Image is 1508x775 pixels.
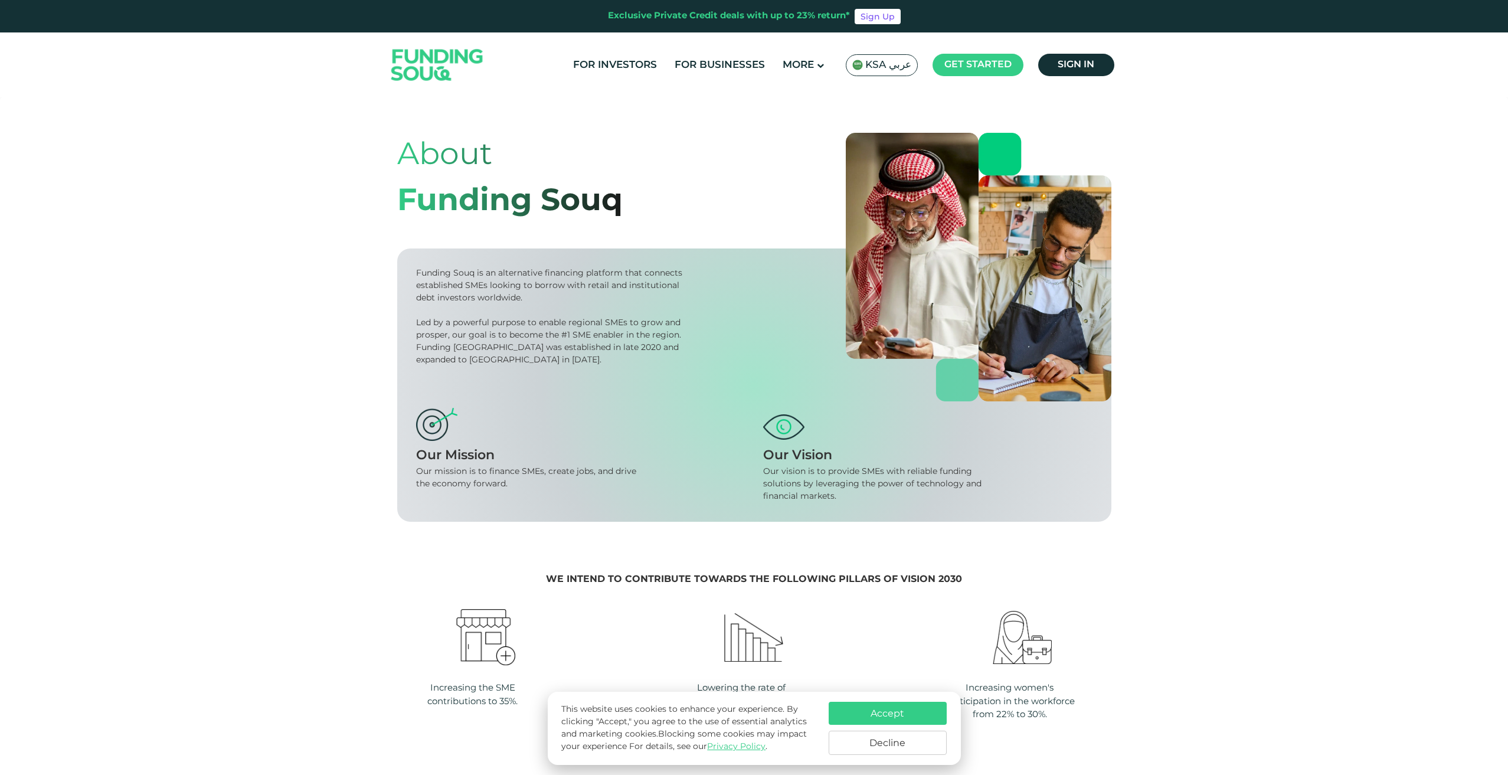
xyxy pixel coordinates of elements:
button: Decline [829,731,947,755]
div: Our Mission [416,446,745,466]
img: Logo [380,35,495,95]
div: Our vision is to provide SMEs with reliable funding solutions by leveraging the power of technolo... [763,466,994,503]
img: vision [763,414,804,439]
div: Our Vision [763,446,1092,466]
a: Sign in [1038,54,1114,76]
a: For Investors [570,55,660,75]
div: Led by a powerful purpose to enable regional SMEs to grow and prosper, our goal is to become the ... [416,317,686,367]
a: For Businesses [672,55,768,75]
span: More [783,60,814,70]
span: Get started [944,60,1012,69]
img: about-us-banner [846,133,1111,401]
span: We intend to contribute towards the following pillars of Vision 2030 [546,575,962,584]
div: About [397,133,623,179]
a: Privacy Policy [707,743,766,751]
div: Our mission is to finance SMEs, create jobs, and drive the economy forward. [416,466,647,490]
div: Lowering the rate of unemployment from 11.6% to 7%. [668,681,814,708]
span: KSA عربي [865,58,911,72]
img: SA Flag [852,60,863,70]
div: Increasing women's participation in the workforce from 22% to 30%. [937,681,1082,721]
div: Exclusive Private Credit deals with up to 23% return* [608,9,850,23]
span: Sign in [1058,60,1094,69]
img: mission [416,408,457,441]
span: For details, see our . [629,743,767,751]
p: This website uses cookies to enhance your experience. By clicking "Accept," you agree to the use ... [561,704,816,753]
a: Sign Up [855,9,901,24]
div: Funding Souq is an alternative financing platform that connects established SMEs looking to borro... [416,267,686,305]
button: Accept [829,702,947,725]
span: Blocking some cookies may impact your experience [561,730,807,751]
div: Funding Souq [397,179,623,225]
div: Increasing the SME contributions to 35%. [400,681,546,708]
